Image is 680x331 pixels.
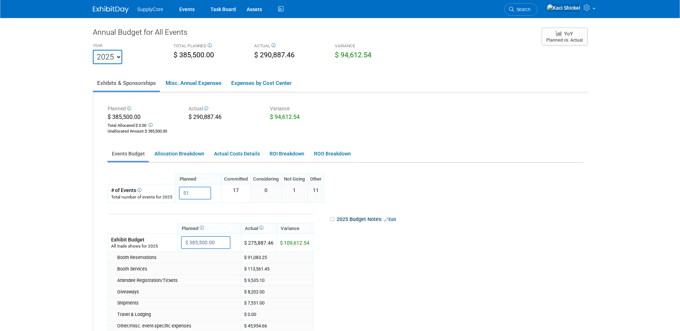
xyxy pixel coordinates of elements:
[93,76,160,91] a: Exhibits & Sponsorships
[189,113,259,123] div: $ 290,887.46
[117,289,238,295] div: Giveaways
[564,31,573,37] span: YoY
[329,214,583,225] div: 2025 Budget Notes:
[108,129,144,134] span: Unallocated Amount
[108,129,178,134] div: :
[241,252,313,263] td: $ 91,083.25
[111,187,172,194] div: # of Events
[281,174,308,184] th: Not Going
[145,129,167,134] span: $ 385,500.00
[308,174,324,184] th: Other
[504,3,537,16] a: Search
[93,43,163,50] div: YEAR
[210,147,264,161] a: Actual Costs Details
[241,223,277,234] th: Actual
[547,4,581,12] img: Kaci Shickel
[270,105,341,113] div: Variance
[135,123,146,128] span: $ 0.00
[227,76,295,91] a: Expenses by Cost Center
[308,184,324,202] td: 11
[161,76,225,91] a: Misc. Annual Expenses
[254,51,295,59] span: $ 290,887.46
[189,105,259,113] div: Actual
[222,174,251,184] th: Committed
[254,43,324,50] div: ACTUAL
[108,114,141,120] span: $ 385,500.00
[173,51,214,59] span: $ 385,500.00
[150,147,208,161] a: Allocation Breakdown
[93,27,534,41] div: Annual Budget for All Events
[117,254,238,261] div: Booth Reservations
[251,174,281,184] th: Considering
[111,194,172,200] div: Total number of events for 2025
[111,243,175,249] div: All trade shows for 2025
[108,121,178,129] div: Total Allocated:
[117,311,238,318] div: Travel & Lodging
[241,286,313,298] td: $ 8,202.00
[241,234,277,252] td: $ 275,887.46
[335,51,371,59] span: $ 94,612.54
[277,223,313,234] th: Variance
[335,43,405,50] div: VARIANCE
[241,275,313,286] td: $ 9,535.10
[117,300,238,306] div: Shipments
[310,147,355,161] a: ROO Breakdown
[251,184,281,202] td: 0
[137,6,163,12] span: SupplyCore
[241,263,313,275] td: $ 113,561.45
[514,7,531,12] span: Search
[241,297,313,309] td: $ 7,551.00
[280,240,309,246] span: $ 109,612.54
[542,28,588,45] button: YoY Planned vs. Actual
[281,184,308,202] td: 1
[241,309,313,320] td: $ 0.00
[117,277,238,284] div: Attendee Registration/Tickets
[111,236,175,243] div: Exhibit Budget
[93,6,129,13] img: ExhibitDay
[176,174,222,184] th: Planned
[173,43,243,50] div: TOTAL PLANNED
[178,223,241,234] th: Planned
[265,147,308,161] a: ROI Breakdown
[270,114,300,120] span: $ 94,612.54
[117,323,238,329] div: Other/misc. event-specific expenses
[108,147,149,161] a: Events Budget
[117,266,238,272] div: Booth Services
[222,184,251,202] td: 17
[108,105,178,113] div: Planned
[384,217,396,222] a: Edit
